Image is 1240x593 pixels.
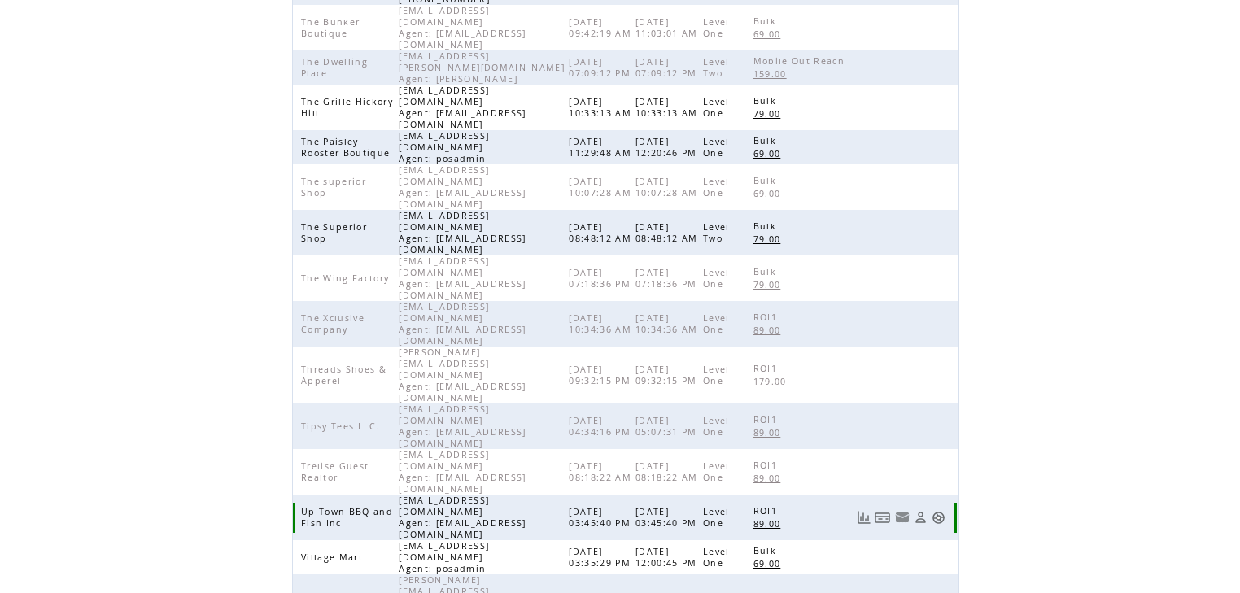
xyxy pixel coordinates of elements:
[399,301,526,347] span: [EMAIL_ADDRESS][DOMAIN_NAME] Agent: [EMAIL_ADDRESS][DOMAIN_NAME]
[703,176,730,198] span: Level One
[753,558,785,569] span: 69.00
[703,460,730,483] span: Level One
[569,56,635,79] span: [DATE] 07:09:12 PM
[301,96,393,119] span: The Grille Hickory Hill
[753,312,781,323] span: ROI1
[301,364,386,386] span: Threads Shoes & Apperel
[753,427,785,438] span: 89.00
[753,107,789,120] a: 79.00
[399,5,526,50] span: [EMAIL_ADDRESS][DOMAIN_NAME] Agent: [EMAIL_ADDRESS][DOMAIN_NAME]
[753,175,780,186] span: Bulk
[301,421,384,432] span: Tipsy Tees LLC.
[399,495,526,540] span: [EMAIL_ADDRESS][DOMAIN_NAME] Agent: [EMAIL_ADDRESS][DOMAIN_NAME]
[703,415,730,438] span: Level One
[635,506,701,529] span: [DATE] 03:45:40 PM
[753,68,791,80] span: 159.00
[753,277,789,291] a: 79.00
[753,473,785,484] span: 89.00
[569,267,635,290] span: [DATE] 07:18:36 PM
[753,28,785,40] span: 69.00
[753,67,795,81] a: 159.00
[569,460,635,483] span: [DATE] 08:18:22 AM
[301,460,369,483] span: Trelise Guest Realtor
[753,146,789,160] a: 69.00
[753,232,789,246] a: 79.00
[301,16,360,39] span: The Bunker Boutique
[399,403,526,449] span: [EMAIL_ADDRESS][DOMAIN_NAME] Agent: [EMAIL_ADDRESS][DOMAIN_NAME]
[753,376,791,387] span: 179.00
[635,415,701,438] span: [DATE] 05:07:31 PM
[635,312,702,335] span: [DATE] 10:34:36 AM
[635,96,702,119] span: [DATE] 10:33:13 AM
[753,95,780,107] span: Bulk
[301,552,367,563] span: Village Mart
[895,510,910,525] a: Resend welcome email to this user
[703,546,730,569] span: Level One
[399,164,526,210] span: [EMAIL_ADDRESS][DOMAIN_NAME] Agent: [EMAIL_ADDRESS][DOMAIN_NAME]
[875,511,891,525] a: View Bills
[753,374,795,388] a: 179.00
[399,50,565,85] span: [EMAIL_ADDRESS][PERSON_NAME][DOMAIN_NAME] Agent: [PERSON_NAME]
[301,312,365,335] span: The Xclusive Company
[569,506,635,529] span: [DATE] 03:45:40 PM
[635,16,702,39] span: [DATE] 11:03:01 AM
[753,505,781,517] span: ROI1
[635,136,701,159] span: [DATE] 12:20:46 PM
[703,312,730,335] span: Level One
[932,511,945,525] a: Support
[753,279,785,290] span: 79.00
[301,56,368,79] span: The Dwelling Place
[703,136,730,159] span: Level One
[753,517,789,530] a: 89.00
[635,460,702,483] span: [DATE] 08:18:22 AM
[703,96,730,119] span: Level One
[753,323,789,337] a: 89.00
[753,188,785,199] span: 69.00
[399,347,526,403] span: [PERSON_NAME][EMAIL_ADDRESS][DOMAIN_NAME] Agent: [EMAIL_ADDRESS][DOMAIN_NAME]
[753,556,789,570] a: 69.00
[635,267,701,290] span: [DATE] 07:18:36 PM
[399,540,490,574] span: [EMAIL_ADDRESS][DOMAIN_NAME] Agent: posadmin
[753,186,789,200] a: 69.00
[301,506,393,529] span: Up Town BBQ and Fish Inc
[753,460,781,471] span: ROI1
[301,221,367,244] span: The Superior Shop
[569,221,635,244] span: [DATE] 08:48:12 AM
[703,267,730,290] span: Level One
[753,518,785,530] span: 89.00
[569,546,635,569] span: [DATE] 03:35:29 PM
[301,136,394,159] span: The Paisley Rooster Boutique
[635,546,701,569] span: [DATE] 12:00:45 PM
[703,56,730,79] span: Level Two
[753,325,785,336] span: 89.00
[753,148,785,159] span: 69.00
[703,506,730,529] span: Level One
[753,266,780,277] span: Bulk
[569,312,635,335] span: [DATE] 10:34:36 AM
[753,55,849,67] span: Mobile Out Reach
[703,364,730,386] span: Level One
[301,273,393,284] span: The Wing Factory
[753,233,785,245] span: 79.00
[753,363,781,374] span: ROI1
[857,511,871,525] a: View Usage
[399,210,526,255] span: [EMAIL_ADDRESS][DOMAIN_NAME] Agent: [EMAIL_ADDRESS][DOMAIN_NAME]
[569,176,635,198] span: [DATE] 10:07:28 AM
[753,545,780,556] span: Bulk
[399,449,526,495] span: [EMAIL_ADDRESS][DOMAIN_NAME] Agent: [EMAIL_ADDRESS][DOMAIN_NAME]
[569,415,635,438] span: [DATE] 04:34:16 PM
[753,414,781,425] span: ROI1
[635,221,702,244] span: [DATE] 08:48:12 AM
[301,176,366,198] span: The superior Shop
[635,56,701,79] span: [DATE] 07:09:12 PM
[569,364,635,386] span: [DATE] 09:32:15 PM
[569,96,635,119] span: [DATE] 10:33:13 AM
[703,16,730,39] span: Level One
[399,255,526,301] span: [EMAIL_ADDRESS][DOMAIN_NAME] Agent: [EMAIL_ADDRESS][DOMAIN_NAME]
[569,136,635,159] span: [DATE] 11:29:48 AM
[753,471,789,485] a: 89.00
[753,425,789,439] a: 89.00
[753,220,780,232] span: Bulk
[635,364,701,386] span: [DATE] 09:32:15 PM
[399,130,490,164] span: [EMAIL_ADDRESS][DOMAIN_NAME] Agent: posadmin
